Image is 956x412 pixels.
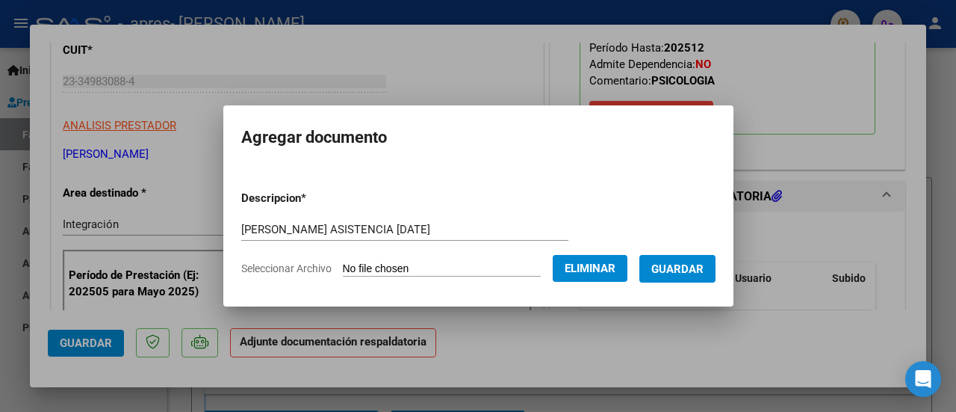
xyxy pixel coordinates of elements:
[241,190,384,207] p: Descripcion
[241,262,332,274] span: Seleccionar Archivo
[553,255,627,282] button: Eliminar
[565,262,615,275] span: Eliminar
[639,255,716,283] button: Guardar
[651,262,704,276] span: Guardar
[241,123,716,152] h2: Agregar documento
[905,361,941,397] div: Open Intercom Messenger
